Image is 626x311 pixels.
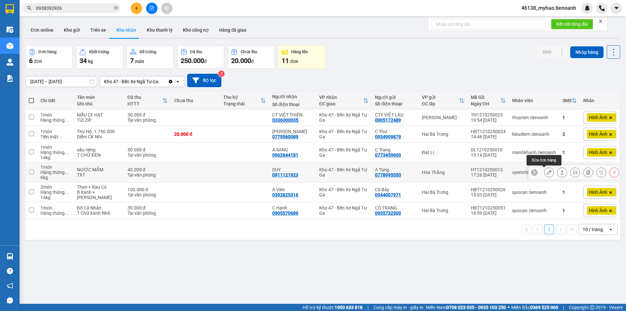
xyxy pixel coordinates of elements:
th: Toggle SortBy [559,92,580,109]
span: close [598,19,603,23]
img: logo-vxr [6,4,14,14]
span: | [367,304,368,311]
div: 0944007971 [375,192,401,197]
span: Hình Ảnh [589,189,607,195]
div: 20.000 đ [174,132,216,137]
div: Sửa đơn hàng [544,167,554,177]
button: Hàng đã giao [214,22,252,38]
span: ... [65,117,68,123]
button: Đơn online [25,22,59,38]
strong: 0708 023 035 - 0935 103 250 [446,305,506,310]
div: DUY [272,167,313,172]
div: 30.000 đ [127,112,168,117]
div: Số lượng [140,50,156,54]
div: 0905570689 [272,210,298,216]
div: Mã GD [471,95,500,100]
div: Đạt Lí [422,150,464,155]
div: Tại văn phòng [127,152,168,158]
th: Toggle SortBy [419,92,468,109]
div: 0935732500 [375,210,401,216]
button: Kho nhận [111,22,142,38]
span: kg [88,59,93,64]
button: Kho thanh lý [142,22,178,38]
div: NƯỚC MẮM [77,167,121,172]
input: Selected Kho 47 - Bến Xe Ngã Tư Ga. [159,78,160,85]
div: Ngày ĐH [471,101,500,106]
div: 15:03 [DATE] [471,192,506,197]
div: 16:59 [DATE] [471,210,506,216]
span: Hình Ảnh [589,131,607,137]
div: CTY VIỆT LÀO [375,112,415,117]
img: icon-new-feature [584,5,590,11]
div: 6 kg [40,175,70,180]
div: HT1210250013 [471,167,506,172]
div: Than + Rau Củ [77,184,121,190]
div: Cô Bảy [375,187,415,192]
button: Số lượng7món [127,45,174,69]
div: T Chữ Xanh Nhỏ [77,210,121,216]
span: 6 [29,57,33,65]
button: SMS [537,46,557,58]
th: Toggle SortBy [124,92,171,109]
div: Nhân viên [512,98,556,103]
div: Số điện thoại [272,102,313,107]
div: Người gửi [375,95,415,100]
div: Kho 47 - Bến Xe Ngã Tư Ga [104,78,158,85]
img: warehouse-icon [7,42,13,49]
div: Chưa thu [174,98,216,103]
span: close-circle [114,5,118,11]
div: 0336000035 [272,117,298,123]
div: 1 món [40,145,70,150]
img: warehouse-icon [7,26,13,33]
div: Hàng thông thường [40,170,70,175]
div: kieudiem.tienoanh [512,132,556,137]
div: Chi tiết [40,98,70,103]
div: HBT1210250024 [471,129,506,134]
strong: 0369 525 060 [530,305,558,310]
input: Nhập số tổng đài [432,19,546,29]
span: 46138_myhao.tienoanh [516,4,581,12]
div: Tiền mặt [40,134,70,139]
button: Kho công nợ [178,22,214,38]
th: Toggle SortBy [220,92,269,109]
div: Đồ Cá Nhân [77,205,121,210]
div: CÔ TRANG [375,205,415,210]
div: CT VIỆT THIÊN [272,112,313,117]
span: đơn [34,59,42,64]
span: đ [251,59,254,64]
div: 1 món [40,129,70,134]
div: Hòa Thắng [422,170,464,175]
div: Tại văn phòng [127,117,168,123]
span: copyright [590,305,594,310]
div: Trạng thái [223,101,261,106]
img: warehouse-icon [7,59,13,66]
span: Hỗ trợ kỹ thuật: [303,304,363,311]
div: HBT1210250051 [471,205,506,210]
div: 1 [562,115,577,120]
div: Diễm CK Nhi [77,134,121,139]
div: Hàng thông thường [40,190,70,195]
div: Hàng thông thường [40,150,70,155]
div: A SANG [272,147,313,152]
div: 1 [562,190,577,195]
div: 0779560089 [272,134,298,139]
div: 1 [562,208,577,213]
div: B Xanh + Milo Xanh [77,190,121,200]
div: Hàng tồn [291,50,308,54]
div: Số điện thoại [375,101,415,106]
div: SMS [562,98,572,103]
button: Đơn hàng6đơn [25,45,73,69]
div: quocan.tienoanh [512,208,556,213]
th: Toggle SortBy [316,92,372,109]
div: Tên món [77,95,121,100]
span: file-add [149,6,154,10]
div: C Thư [375,129,415,134]
div: ĐC lấy [422,101,459,106]
div: MẪU CF HẠT [77,112,121,117]
img: solution-icon [7,75,13,82]
div: sầu riêng [77,147,121,152]
div: Đã thu [190,50,202,54]
svg: open [608,227,613,232]
div: Tại văn phòng [127,210,168,216]
button: Hàng tồn11đơn [278,45,325,69]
